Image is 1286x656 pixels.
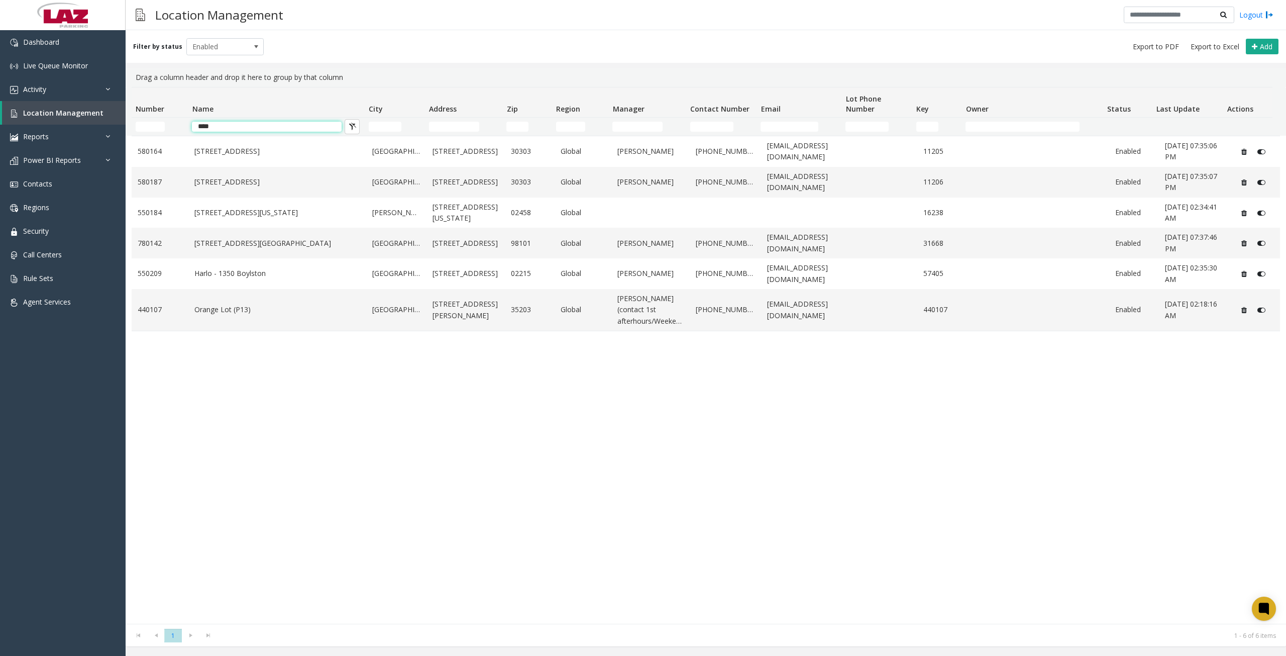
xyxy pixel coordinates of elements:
[126,87,1286,624] div: Data table
[10,62,18,70] img: 'icon'
[372,238,420,249] a: [GEOGRAPHIC_DATA]
[1115,146,1153,157] a: Enabled
[612,122,663,132] input: Manager Filter
[1165,171,1224,194] a: [DATE] 07:35:07 PM
[10,299,18,307] img: 'icon'
[369,104,383,114] span: City
[1103,118,1152,136] td: Status Filter
[138,207,182,218] a: 550184
[556,122,585,132] input: Region Filter
[372,304,420,315] a: [GEOGRAPHIC_DATA]
[1260,42,1272,51] span: Add
[138,146,182,157] a: 580164
[1187,40,1243,54] button: Export to Excel
[10,180,18,189] img: 'icon'
[1115,268,1153,279] a: Enabled
[10,157,18,165] img: 'icon'
[188,118,365,136] td: Name Filter
[1156,104,1200,114] span: Last Update
[845,122,889,132] input: Lot Phone Number Filter
[369,122,401,132] input: City Filter
[194,268,360,279] a: Harlo - 1350 Boylston
[1191,42,1239,52] span: Export to Excel
[138,304,182,315] a: 440107
[1236,205,1252,221] button: Delete
[1236,235,1252,251] button: Delete
[696,146,755,157] a: [PHONE_NUMBER]
[10,275,18,283] img: 'icon'
[23,61,88,70] span: Live Queue Monitor
[561,146,605,157] a: Global
[767,171,840,194] a: [EMAIL_ADDRESS][DOMAIN_NAME]
[561,304,605,315] a: Global
[552,118,608,136] td: Region Filter
[23,37,59,47] span: Dashboard
[429,104,457,114] span: Address
[2,101,126,125] a: Location Management
[433,238,499,249] a: [STREET_ADDRESS]
[194,146,360,157] a: [STREET_ADDRESS]
[372,146,420,157] a: [GEOGRAPHIC_DATA]
[138,268,182,279] a: 550209
[846,94,881,114] span: Lot Phone Number
[1115,238,1153,249] a: Enabled
[767,232,840,254] a: [EMAIL_ADDRESS][DOMAIN_NAME]
[136,3,145,27] img: pageIcon
[561,268,605,279] a: Global
[1236,266,1252,282] button: Delete
[1236,302,1252,318] button: Delete
[23,155,81,165] span: Power BI Reports
[1239,10,1273,20] a: Logout
[194,176,360,188] a: [STREET_ADDRESS]
[223,631,1276,640] kendo-pager-info: 1 - 6 of 6 items
[923,304,961,315] a: 440107
[345,119,360,134] button: Clear
[696,238,755,249] a: [PHONE_NUMBER]
[1152,118,1223,136] td: Last Update Filter
[912,118,961,136] td: Key Filter
[1252,174,1271,190] button: Disable
[690,122,733,132] input: Contact Number Filter
[511,176,549,188] a: 30303
[767,299,840,321] a: [EMAIL_ADDRESS][DOMAIN_NAME]
[433,202,499,224] a: [STREET_ADDRESS][US_STATE]
[617,146,684,157] a: [PERSON_NAME]
[507,104,518,114] span: Zip
[561,207,605,218] a: Global
[696,176,755,188] a: [PHONE_NUMBER]
[164,629,182,642] span: Page 1
[561,176,605,188] a: Global
[433,299,499,321] a: [STREET_ADDRESS][PERSON_NAME]
[194,207,360,218] a: [STREET_ADDRESS][US_STATE]
[686,118,757,136] td: Contact Number Filter
[10,39,18,47] img: 'icon'
[1252,205,1271,221] button: Disable
[608,118,686,136] td: Manager Filter
[1223,118,1272,136] td: Actions Filter
[10,110,18,118] img: 'icon'
[556,104,580,114] span: Region
[696,304,755,315] a: [PHONE_NUMBER]
[696,268,755,279] a: [PHONE_NUMBER]
[23,226,49,236] span: Security
[923,268,961,279] a: 57405
[1165,263,1217,284] span: [DATE] 02:35:30 AM
[23,108,103,118] span: Location Management
[617,293,684,327] a: [PERSON_NAME] (contact 1st afterhours/Weekends)
[1115,176,1153,188] a: Enabled
[192,104,213,114] span: Name
[916,104,929,114] span: Key
[761,104,781,114] span: Email
[511,238,549,249] a: 98101
[923,207,961,218] a: 16238
[365,118,425,136] td: City Filter
[23,132,49,141] span: Reports
[1165,299,1217,320] span: [DATE] 02:18:16 AM
[511,207,549,218] a: 02458
[10,86,18,94] img: 'icon'
[923,176,961,188] a: 11206
[841,118,912,136] td: Lot Phone Number Filter
[150,3,288,27] h3: Location Management
[1252,266,1271,282] button: Disable
[617,238,684,249] a: [PERSON_NAME]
